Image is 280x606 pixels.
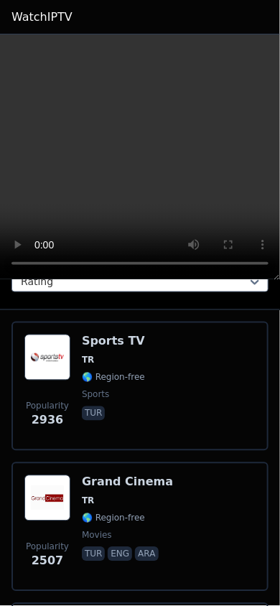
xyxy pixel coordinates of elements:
p: eng [108,547,132,561]
h6: Grand Cinema [82,475,173,490]
p: tur [82,406,105,421]
span: Popularity [26,401,69,412]
img: Grand Cinema [24,475,70,521]
span: 🌎 Region-free [82,372,145,383]
img: Sports TV [24,335,70,381]
span: movies [82,530,112,541]
p: ara [135,547,158,561]
span: Popularity [26,541,69,553]
span: 🌎 Region-free [82,513,145,524]
span: sports [82,389,109,401]
p: tur [82,547,105,561]
a: WatchIPTV [11,9,73,26]
span: TR [82,495,94,507]
h6: Sports TV [82,335,145,349]
span: TR [82,355,94,366]
span: 2507 [32,553,64,570]
span: 2936 [32,412,64,429]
